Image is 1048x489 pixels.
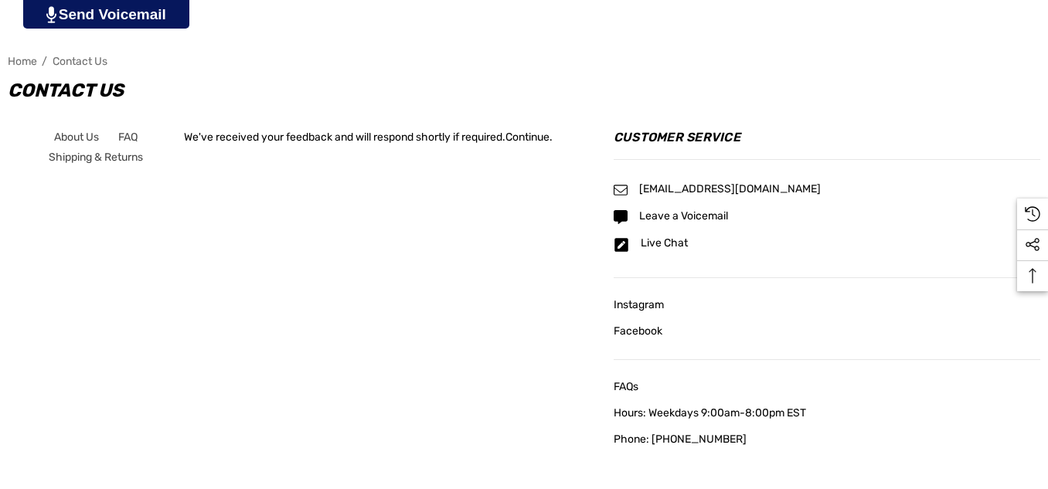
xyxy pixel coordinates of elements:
span: Hours: Weekdays 9:00am-8:00pm EST [614,406,806,419]
a: FAQ [118,127,138,148]
svg: Social Media [1025,237,1040,253]
h1: Contact Us [8,75,1040,106]
a: Hours: Weekdays 9:00am-8:00pm EST [614,403,1040,423]
span: Instagram [614,298,664,311]
a: About Us [54,127,99,148]
span: [EMAIL_ADDRESS][DOMAIN_NAME] [639,182,821,195]
a: Contact Us [53,55,107,68]
a: Shipping & Returns [49,148,143,168]
a: FAQs [614,377,1040,397]
a: Home [8,55,37,68]
a: Continue [505,131,550,144]
svg: Icon Email [614,210,628,224]
svg: Top [1017,268,1048,284]
span: About Us [54,131,99,144]
span: Facebook [614,324,662,338]
img: PjwhLS0gR2VuZXJhdG9yOiBHcmF2aXQuaW8gLS0+PHN2ZyB4bWxucz0iaHR0cDovL3d3dy53My5vcmcvMjAwMC9zdmciIHhtb... [46,6,56,23]
a: Phone: [PHONE_NUMBER] [614,430,1040,450]
span: Leave a Voicemail [639,209,728,222]
div: We've received your feedback and will respond shortly if required. . [184,127,575,148]
h4: Customer Service [614,127,1040,160]
span: Shipping & Returns [49,151,143,164]
svg: Recently Viewed [1025,206,1040,222]
svg: Icon Email [614,183,628,197]
span: FAQs [614,380,638,393]
span: Phone: [PHONE_NUMBER] [614,433,747,446]
nav: Breadcrumb [8,48,1040,75]
span: FAQ [118,131,138,144]
span: Live Chat [641,236,688,250]
a: Live Chat [641,237,688,250]
a: Instagram [614,295,1040,315]
a: [EMAIL_ADDRESS][DOMAIN_NAME] [639,183,821,195]
a: Facebook [614,321,1040,341]
svg: Icon Email [614,237,629,253]
a: Leave a Voicemail [639,210,728,222]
